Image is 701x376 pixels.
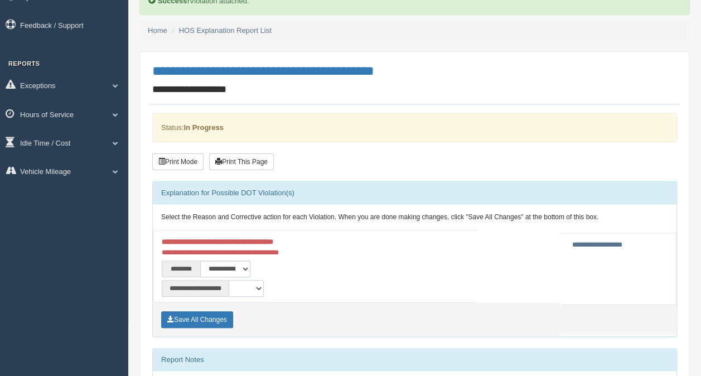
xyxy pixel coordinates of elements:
[153,204,676,231] div: Select the Reason and Corrective action for each Violation. When you are done making changes, cli...
[179,26,272,35] a: HOS Explanation Report List
[152,113,677,142] div: Status:
[209,153,274,170] button: Print This Page
[153,182,676,204] div: Explanation for Possible DOT Violation(s)
[161,311,233,328] button: Save
[148,26,167,35] a: Home
[152,153,204,170] button: Print Mode
[183,123,224,132] strong: In Progress
[153,349,676,371] div: Report Notes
